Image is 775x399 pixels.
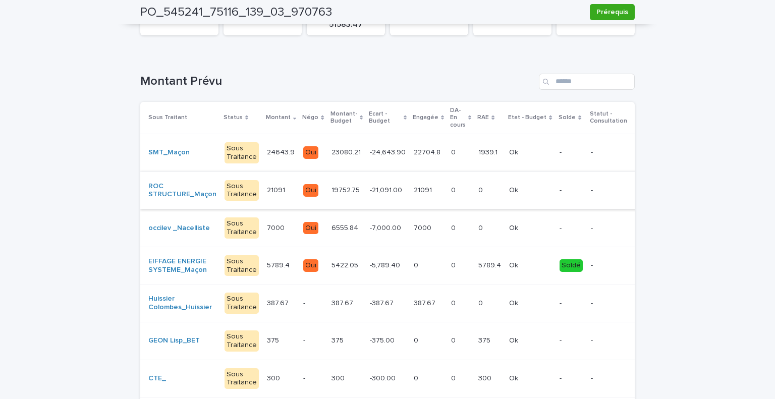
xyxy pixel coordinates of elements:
div: Sous Traitance [225,142,259,163]
h2: PO_545241_75116_139_03_970763 [140,5,332,20]
a: Huissier Colombes_Huissier [148,295,216,312]
tr: EIFFAGE ENERGIE SYSTEME_Maçon Sous Traitance5789.45789.4 Oui5422.055422.05 -5,789.40-5,789.40 00 ... [140,247,727,284]
a: SMT_Maçon [148,148,190,157]
a: ROC STRUCTURE_Maçon [148,182,216,199]
p: 0 [478,184,485,195]
p: Montant-Budget [330,108,357,127]
div: Sous Traitance [225,368,259,389]
h1: Montant Prévu [140,74,535,89]
p: -375.00 [370,334,397,345]
p: 0 [414,334,420,345]
a: CTE_ [148,374,166,383]
p: 5789.4 [267,259,292,270]
p: 7000 [267,222,287,233]
div: Sous Traitance [225,255,259,276]
p: 0 [451,334,458,345]
p: 387.67 [414,297,437,308]
p: RAE [477,112,489,123]
p: 300 [267,372,282,383]
p: 21091 [267,184,287,195]
p: -300.00 [370,372,398,383]
tr: CTE_ Sous Traitance300300 -300300 -300.00-300.00 00 00 300300 OkOk --NégoEditer [140,360,727,397]
p: Ecart - Budget [369,108,401,127]
div: Oui [303,146,318,159]
p: Ok [509,222,520,233]
p: 21091 [414,184,434,195]
p: 300 [331,372,347,383]
p: Ok [509,259,520,270]
p: 0 [451,222,458,233]
p: - [591,261,626,270]
p: - [560,224,583,233]
p: -7,000.00 [370,222,403,233]
p: Ok [509,297,520,308]
p: Status [224,112,243,123]
p: 6555.84 [331,222,360,233]
p: 1939.1 [478,146,500,157]
p: 0 [451,259,458,270]
p: Montant [266,112,291,123]
p: 0 [478,297,485,308]
p: - [591,374,626,383]
p: 0 [451,184,458,195]
p: 387.67 [267,297,291,308]
div: Oui [303,184,318,197]
p: -24,643.90 [370,146,408,157]
div: Soldé [560,259,583,272]
p: Sous Traitant [148,112,187,123]
p: 22704.8 [414,146,442,157]
p: 0 [414,259,420,270]
p: Ok [509,334,520,345]
p: - [591,148,626,157]
p: Solde [559,112,576,123]
a: GEON Lisp_BET [148,336,200,345]
div: Sous Traitance [225,217,259,239]
p: - [560,374,583,383]
a: occilev _Nacelliste [148,224,210,233]
p: Ok [509,184,520,195]
p: -21,091.00 [370,184,404,195]
p: 23080.21 [331,146,363,157]
p: 0 [451,146,458,157]
p: 5789.4 [478,259,503,270]
p: 0 [451,372,458,383]
p: - [591,299,626,308]
p: -387.67 [370,297,396,308]
p: 375 [267,334,281,345]
tr: occilev _Nacelliste Sous Traitance70007000 Oui6555.846555.84 -7,000.00-7,000.00 70007000 00 00 Ok... [140,209,727,247]
div: Sous Traitance [225,293,259,314]
p: Engagée [413,112,438,123]
p: 375 [331,334,346,345]
p: 7000 [414,222,433,233]
p: - [560,186,583,195]
input: Search [539,74,635,90]
p: - [591,336,626,345]
p: DA-En cours [450,105,466,131]
div: Sous Traitance [225,330,259,352]
p: 24643.9 [267,146,297,157]
p: 0 [414,372,420,383]
p: - [560,336,583,345]
p: 375 [478,334,492,345]
div: Oui [303,222,318,235]
p: 300 [478,372,493,383]
p: 5422.05 [331,259,360,270]
a: EIFFAGE ENERGIE SYSTEME_Maçon [148,257,216,274]
button: Prérequis [590,4,635,20]
p: Ok [509,146,520,157]
p: Négo [302,112,318,123]
p: - [591,224,626,233]
tr: ROC STRUCTURE_Maçon Sous Traitance2109121091 Oui19752.7519752.75 -21,091.00-21,091.00 2109121091 ... [140,172,727,209]
p: 0 [478,222,485,233]
span: Prérequis [596,7,628,17]
tr: GEON Lisp_BET Sous Traitance375375 -375375 -375.00-375.00 00 00 375375 OkOk --NégoEditer [140,322,727,360]
p: 387.67 [331,297,355,308]
p: Statut - Consultation [590,108,627,127]
p: Etat - Budget [508,112,546,123]
p: - [303,299,323,308]
p: -5,789.40 [370,259,402,270]
p: - [560,148,583,157]
tr: Huissier Colombes_Huissier Sous Traitance387.67387.67 -387.67387.67 -387.67-387.67 387.67387.67 0... [140,284,727,322]
p: 0 [451,297,458,308]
